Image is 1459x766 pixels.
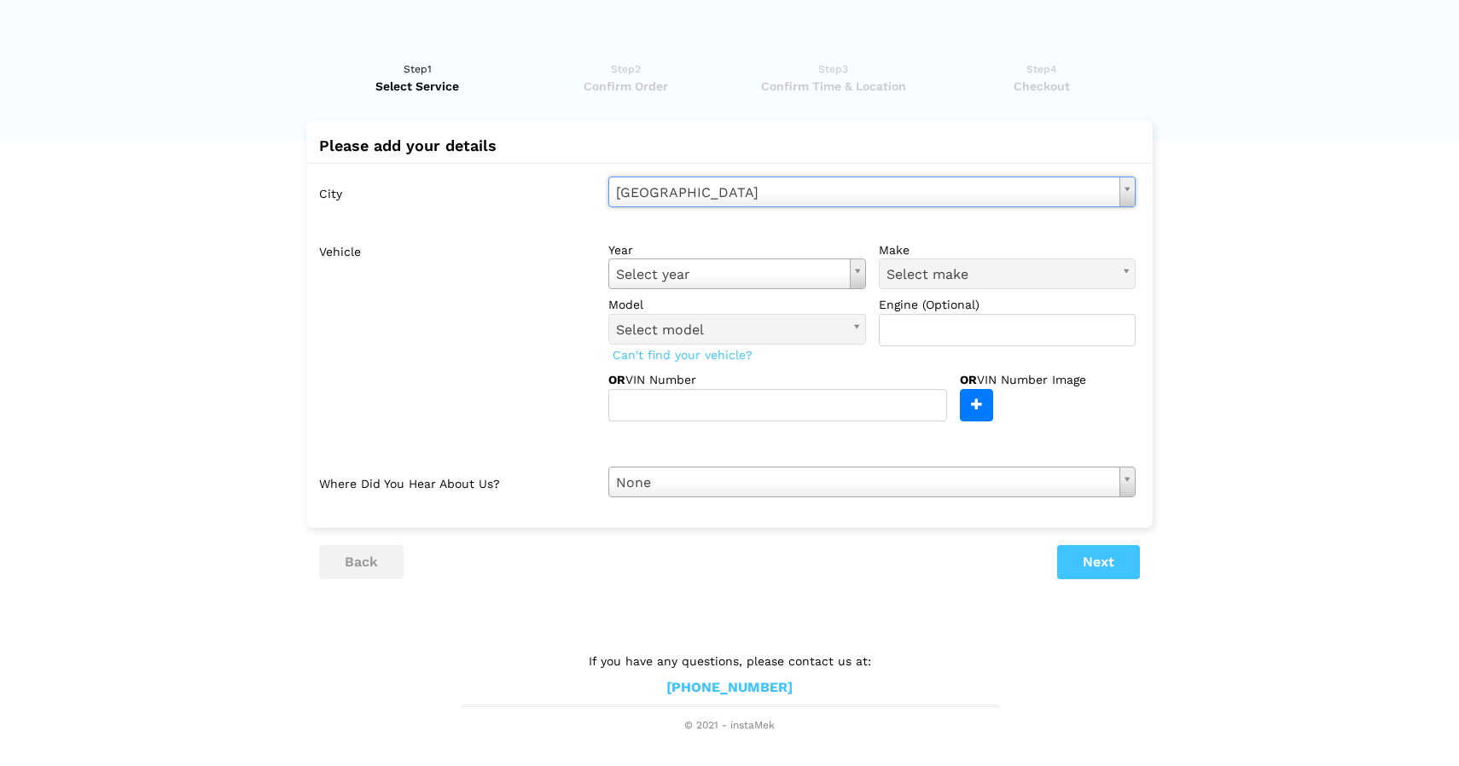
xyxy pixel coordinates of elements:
span: Select model [616,319,843,341]
span: Can't find your vehicle? [608,344,757,366]
strong: OR [960,373,977,386]
a: Step3 [735,61,932,95]
a: [PHONE_NUMBER] [666,679,793,697]
p: If you have any questions, please contact us at: [461,652,998,670]
a: [GEOGRAPHIC_DATA] [608,177,1136,207]
button: Next [1057,545,1140,579]
label: Vehicle [319,235,596,421]
label: Engine (Optional) [879,296,1136,313]
a: Select make [879,258,1136,289]
h2: Please add your details [319,137,1140,154]
a: Select model [608,314,866,345]
label: make [879,241,1136,258]
a: None [608,467,1136,497]
a: Select year [608,258,866,289]
span: None [616,472,1113,494]
a: Step2 [527,61,724,95]
span: Confirm Time & Location [735,78,932,95]
span: Confirm Order [527,78,724,95]
strong: OR [608,373,625,386]
span: © 2021 - instaMek [461,719,998,733]
span: Select year [616,264,843,286]
label: VIN Number [608,371,749,388]
span: Checkout [943,78,1140,95]
span: Select Service [319,78,516,95]
a: Step4 [943,61,1140,95]
label: year [608,241,866,258]
label: VIN Number Image [960,371,1123,388]
span: [GEOGRAPHIC_DATA] [616,182,1113,204]
label: Where did you hear about us? [319,467,596,497]
span: Select make [886,264,1113,286]
a: Step1 [319,61,516,95]
label: City [319,177,596,207]
button: back [319,545,404,579]
label: model [608,296,866,313]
